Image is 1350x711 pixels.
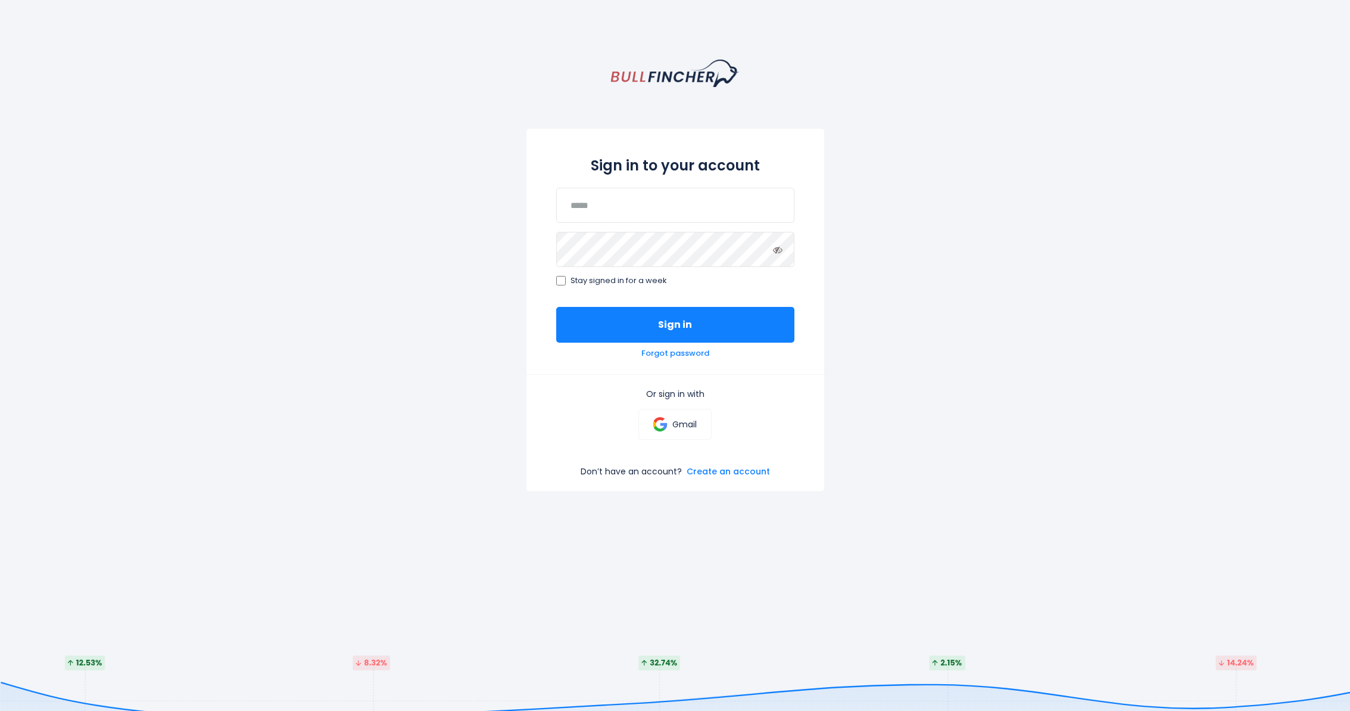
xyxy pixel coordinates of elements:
[638,409,712,440] a: Gmail
[672,419,697,430] p: Gmail
[641,349,709,359] a: Forgot password
[687,466,770,477] a: Create an account
[556,155,794,176] h2: Sign in to your account
[556,307,794,343] button: Sign in
[581,466,682,477] p: Don’t have an account?
[556,389,794,399] p: Or sign in with
[570,276,667,286] span: Stay signed in for a week
[556,276,566,285] input: Stay signed in for a week
[611,60,739,87] a: homepage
